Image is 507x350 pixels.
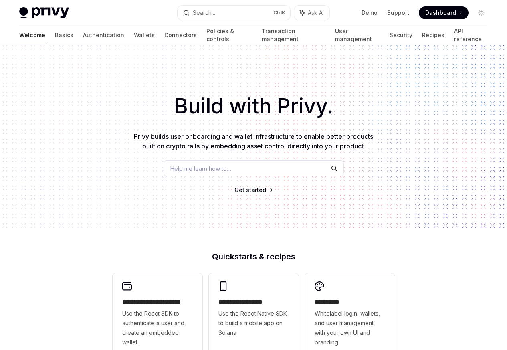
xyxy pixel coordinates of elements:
span: Privy builds user onboarding and wallet infrastructure to enable better products built on crypto ... [134,132,373,150]
a: Connectors [164,26,197,45]
a: Recipes [422,26,444,45]
button: Search...CtrlK [178,6,290,20]
a: Demo [362,9,378,17]
button: Toggle dark mode [475,6,488,19]
a: User management [335,26,380,45]
span: Whitelabel login, wallets, and user management with your own UI and branding. [315,309,385,347]
span: Use the React SDK to authenticate a user and create an embedded wallet. [122,309,193,347]
span: Get started [234,186,266,193]
a: Authentication [83,26,124,45]
button: Ask AI [294,6,329,20]
a: Welcome [19,26,45,45]
a: Policies & controls [206,26,252,45]
span: Ctrl K [273,10,285,16]
a: API reference [454,26,488,45]
span: Ask AI [308,9,324,17]
span: Help me learn how to… [170,164,231,173]
span: Dashboard [425,9,456,17]
a: Transaction management [262,26,325,45]
h2: Quickstarts & recipes [113,253,395,261]
a: Basics [55,26,73,45]
a: Security [390,26,412,45]
div: Search... [193,8,215,18]
h1: Build with Privy. [13,91,494,122]
a: Get started [234,186,266,194]
img: light logo [19,7,69,18]
span: Use the React Native SDK to build a mobile app on Solana. [218,309,289,338]
a: Wallets [134,26,155,45]
a: Support [387,9,409,17]
a: Dashboard [419,6,469,19]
